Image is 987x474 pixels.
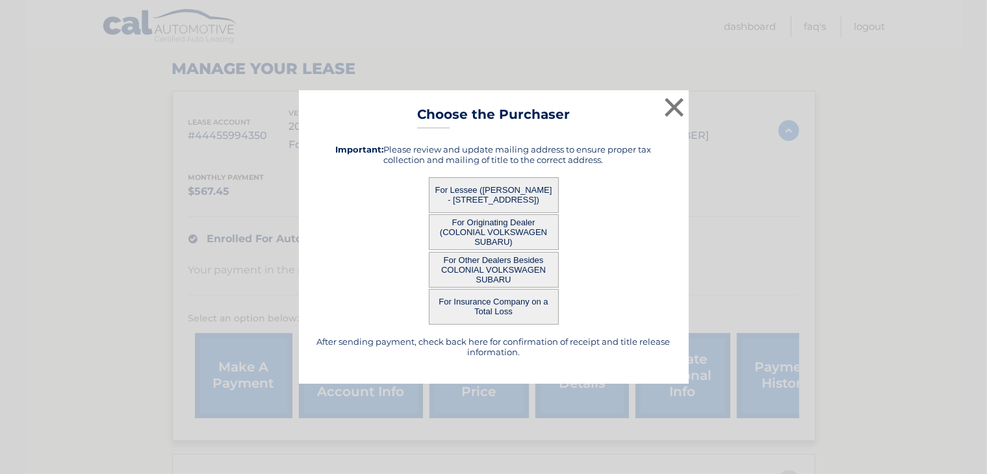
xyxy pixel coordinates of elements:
strong: Important: [336,144,384,155]
h3: Choose the Purchaser [417,106,570,129]
button: × [661,94,687,120]
button: For Originating Dealer (COLONIAL VOLKSWAGEN SUBARU) [429,214,559,250]
button: For Lessee ([PERSON_NAME] - [STREET_ADDRESS]) [429,177,559,213]
button: For Other Dealers Besides COLONIAL VOLKSWAGEN SUBARU [429,252,559,288]
h5: Please review and update mailing address to ensure proper tax collection and mailing of title to ... [315,144,673,165]
h5: After sending payment, check back here for confirmation of receipt and title release information. [315,336,673,357]
button: For Insurance Company on a Total Loss [429,289,559,325]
